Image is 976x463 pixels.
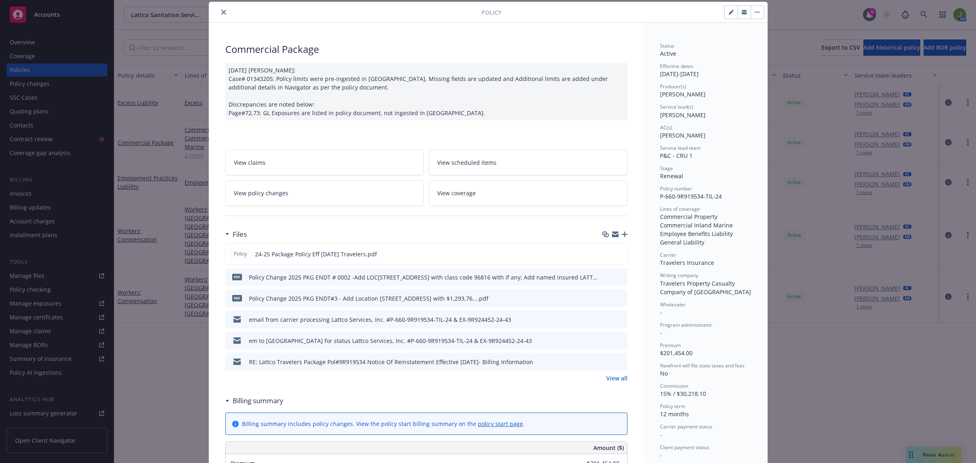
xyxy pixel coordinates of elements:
span: Policy number [660,185,692,192]
span: Effective dates [660,63,693,70]
button: download file [604,358,610,366]
div: Policy Change 2025 PKG ENDT#3 - Add Location [STREET_ADDRESS] with $1,293,76....pdf [249,294,488,303]
span: 15% / $30,218.10 [660,390,706,397]
span: Producer(s) [660,83,686,90]
button: download file [603,250,610,258]
span: 24-25 Package Policy Eff [DATE] Travelers.pdf [255,250,377,258]
span: Commission [660,382,688,389]
div: email from carrier processing Lattco Services, Inc. #P-660-9R919534-TIL-24 & EX-9R924452-24-43 [249,315,511,324]
span: Writing company [660,272,698,279]
span: - [660,451,662,459]
span: Active [660,50,676,57]
span: Wholesaler [660,301,686,308]
span: Stage [660,165,673,172]
span: pdf [232,295,242,301]
a: View coverage [429,180,627,206]
span: - [660,431,662,439]
button: close [219,7,229,17]
span: [PERSON_NAME] [660,131,706,139]
span: Client payment status [660,444,709,451]
span: Newfront will file state taxes and fees [660,362,745,369]
button: download file [604,294,610,303]
a: View scheduled items [429,150,627,175]
span: Premium [660,342,681,349]
div: RE: Lattco Travelers Package Pol#9R919534 Notice Of Reinstatement Effective [DATE]- Billing Infor... [249,358,533,366]
button: download file [604,273,610,282]
span: Carrier [660,251,676,258]
h3: Billing summary [233,395,283,406]
span: No [660,369,668,377]
span: Renewal [660,172,683,180]
span: - [660,329,662,336]
span: View coverage [437,189,476,197]
span: Service lead team [660,144,701,151]
div: Billing summary [225,395,283,406]
button: preview file [617,250,624,258]
a: View claims [225,150,424,175]
div: Billing summary includes policy changes. View the policy start billing summary on the . [242,419,525,428]
span: Policy [232,250,248,258]
span: View policy changes [234,189,288,197]
span: 12 months [660,410,689,418]
div: em to [GEOGRAPHIC_DATA] for status Lattco Services, Inc. #P-660-9R919534-TIL-24 & EX-9R924452-24-43 [249,336,532,345]
button: preview file [617,336,624,345]
button: preview file [617,294,624,303]
a: View policy changes [225,180,424,206]
button: download file [604,315,610,324]
span: $201,454.00 [660,349,693,357]
span: - [660,308,662,316]
span: View claims [234,158,266,167]
a: policy start page [478,420,523,428]
div: Commercial Inland Marine [660,221,751,229]
span: P-660-9R919534-TIL-24 [660,192,722,200]
div: Files [225,229,247,240]
div: Employee Benefits Liability [660,229,751,238]
button: preview file [617,358,624,366]
span: Lines of coverage [660,205,700,212]
span: Policy term [660,403,685,410]
span: AC(s) [660,124,672,131]
div: Commercial Property [660,212,751,221]
button: download file [604,336,610,345]
span: Travelers Property Casualty Company of [GEOGRAPHIC_DATA] [660,280,751,296]
div: General Liability [660,238,751,247]
button: preview file [617,315,624,324]
span: Service lead(s) [660,103,693,110]
span: Travelers Insurance [660,259,714,266]
a: View all [606,374,627,382]
h3: Files [233,229,247,240]
button: preview file [617,273,624,282]
div: Policy Change 2025 PKG ENDT # 0002 -Add LOC[STREET_ADDRESS] with class code 96816 with if any; Ad... [249,273,601,282]
span: Program administrator [660,321,712,328]
span: pdf [232,274,242,280]
span: Policy [481,8,501,17]
span: P&C - CRU 1 [660,152,693,159]
div: Commercial Package [225,42,627,56]
span: View scheduled items [437,158,497,167]
span: Amount ($) [593,443,624,452]
span: Status [660,42,674,49]
div: [DATE] - [DATE] [660,63,751,78]
span: Carrier payment status [660,423,712,430]
span: [PERSON_NAME] [660,111,706,119]
div: [DATE] [PERSON_NAME]: Case# 01343205: Policy limits were pre-ingested in [GEOGRAPHIC_DATA]. Missi... [225,63,627,120]
span: [PERSON_NAME] [660,90,706,98]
